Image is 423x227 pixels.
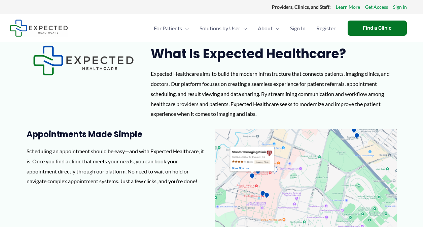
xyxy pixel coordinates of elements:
nav: Primary Site Navigation [148,17,341,40]
span: For Patients [154,17,182,40]
p: Scheduling an appointment should be easy—and with Expected Healthcare, it is. Once you find a cli... [27,146,208,186]
h2: What is Expected Healthcare? [151,45,400,62]
span: Register [316,17,336,40]
span: Sign In [290,17,306,40]
img: Expected Healthcare Logo - side, dark font, small [10,20,68,37]
span: Menu Toggle [273,17,279,40]
a: Learn More [336,3,360,11]
h3: Appointments Made Simple [27,129,208,139]
span: Menu Toggle [182,17,189,40]
span: About [258,17,273,40]
a: Register [311,17,341,40]
a: Sign In [285,17,311,40]
a: Sign In [393,3,407,11]
span: Solutions by User [200,17,240,40]
img: Expected Healthcare Logo [33,45,134,75]
a: For PatientsMenu Toggle [148,17,194,40]
span: Menu Toggle [240,17,247,40]
a: AboutMenu Toggle [252,17,285,40]
a: Get Access [365,3,388,11]
a: Solutions by UserMenu Toggle [194,17,252,40]
a: Find a Clinic [348,21,407,36]
div: Expected Healthcare aims to build the modern infrastructure that connects patients, imaging clini... [151,69,400,119]
strong: Providers, Clinics, and Staff: [272,4,331,10]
